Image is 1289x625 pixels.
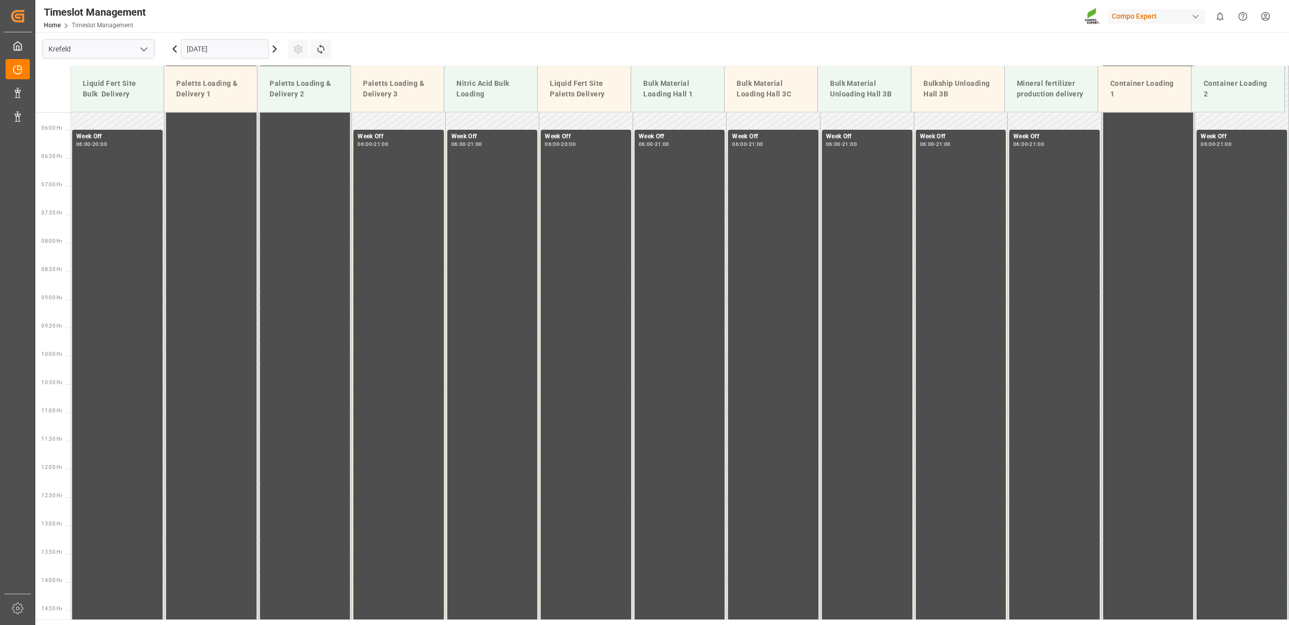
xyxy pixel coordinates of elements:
div: Container Loading 1 [1106,74,1183,103]
div: Bulk Material Loading Hall 3C [733,74,809,103]
span: 06:00 Hr [41,125,62,131]
div: Mineral fertilizer production delivery [1013,74,1090,103]
span: 10:30 Hr [41,380,62,385]
div: Timeslot Management [44,5,146,20]
div: Paletts Loading & Delivery 3 [359,74,436,103]
div: Week Off [545,132,627,142]
div: 06:00 [732,142,747,146]
div: Week Off [1201,132,1283,142]
div: Week Off [920,132,1002,142]
div: - [559,142,561,146]
div: - [1215,142,1217,146]
span: 12:00 Hr [41,464,62,470]
div: 21:00 [749,142,763,146]
div: Nitric Acid Bulk Loading [452,74,529,103]
span: 08:30 Hr [41,267,62,272]
span: 12:30 Hr [41,493,62,498]
div: - [841,142,842,146]
span: 06:30 Hr [41,153,62,159]
div: Week Off [826,132,908,142]
div: 20:00 [561,142,576,146]
div: - [466,142,468,146]
img: Screenshot%202023-09-29%20at%2010.02.21.png_1712312052.png [1085,8,1101,25]
span: 07:00 Hr [41,182,62,187]
input: Type to search/select [42,39,154,59]
div: 21:00 [1029,142,1044,146]
div: Week Off [1013,132,1096,142]
div: - [372,142,374,146]
div: Week Off [76,132,159,142]
div: Week Off [639,132,721,142]
div: 21:00 [842,142,857,146]
span: 09:00 Hr [41,295,62,300]
a: Home [44,22,61,29]
button: Compo Expert [1108,7,1209,26]
button: open menu [136,41,151,57]
div: Compo Expert [1108,9,1205,24]
button: Help Center [1231,5,1254,28]
div: Week Off [357,132,440,142]
div: Week Off [451,132,534,142]
div: - [91,142,92,146]
div: 21:00 [468,142,482,146]
div: Container Loading 2 [1200,74,1276,103]
span: 14:00 Hr [41,578,62,583]
div: - [1028,142,1029,146]
div: Paletts Loading & Delivery 2 [266,74,342,103]
div: Bulkship Unloading Hall 3B [919,74,996,103]
div: Liquid Fert Site Paletts Delivery [546,74,623,103]
div: 06:00 [357,142,372,146]
div: Paletts Loading & Delivery 1 [172,74,249,103]
div: Bulk Material Unloading Hall 3B [826,74,903,103]
div: - [934,142,936,146]
div: 06:00 [545,142,559,146]
span: 10:00 Hr [41,351,62,357]
div: - [747,142,748,146]
span: 13:30 Hr [41,549,62,555]
button: show 0 new notifications [1209,5,1231,28]
div: 06:00 [1201,142,1215,146]
div: Liquid Fert Site Bulk Delivery [79,74,156,103]
div: 20:00 [92,142,107,146]
div: 06:00 [451,142,466,146]
div: 21:00 [1217,142,1231,146]
div: 06:00 [826,142,841,146]
div: 06:00 [1013,142,1028,146]
div: 21:00 [374,142,388,146]
div: Week Off [732,132,814,142]
span: 09:30 Hr [41,323,62,329]
span: 14:30 Hr [41,606,62,611]
div: 06:00 [639,142,653,146]
div: Bulk Material Loading Hall 1 [639,74,716,103]
div: 21:00 [936,142,951,146]
span: 11:00 Hr [41,408,62,413]
input: DD.MM.YYYY [181,39,269,59]
div: 06:00 [76,142,91,146]
span: 08:00 Hr [41,238,62,244]
span: 11:30 Hr [41,436,62,442]
div: - [653,142,655,146]
div: 21:00 [655,142,669,146]
div: 06:00 [920,142,935,146]
span: 13:00 Hr [41,521,62,527]
span: 07:30 Hr [41,210,62,216]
